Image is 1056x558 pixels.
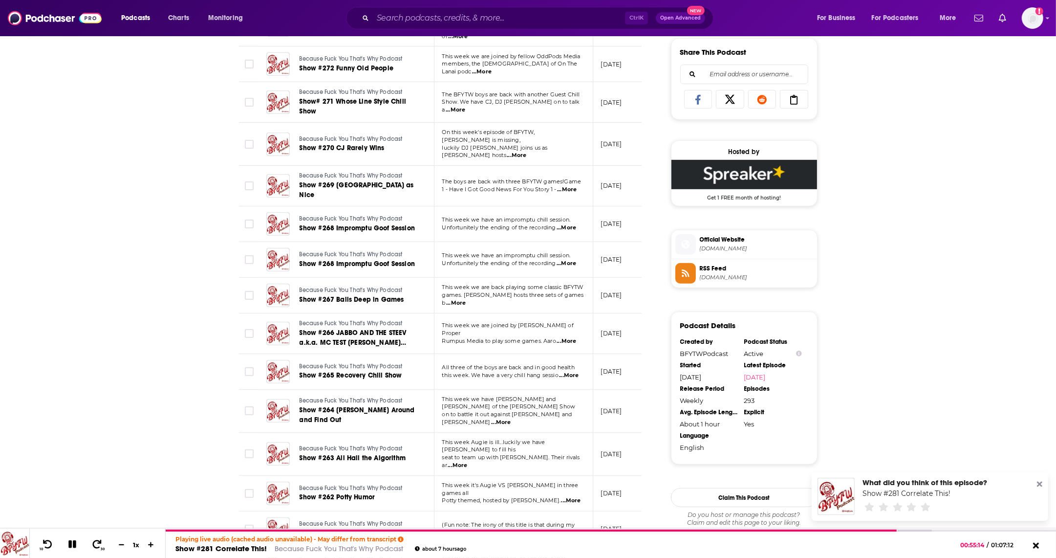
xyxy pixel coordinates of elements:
p: [DATE] [601,367,622,376]
a: Charts [162,10,195,26]
span: 01:07:12 [989,541,1024,549]
div: Episodes [744,385,802,393]
div: Language [680,432,738,440]
span: Potty themed, hosted by [PERSON_NAME]. [442,497,561,504]
span: Show #267 Balls Deep in Games [300,295,404,304]
span: All three of the boys are back and in good health [442,364,575,371]
p: [DATE] [601,407,622,415]
span: Podcasts [121,11,150,25]
span: ...More [472,68,492,76]
span: This week we are joined by fellow OddPods Media [442,53,581,60]
div: Hosted by [671,148,817,156]
span: Because Fuck You That's Why Podcast [300,485,403,491]
span: Show #268 Impromptu Goof Session [300,224,415,232]
p: [DATE] [601,98,622,107]
span: Open Advanced [660,16,701,21]
input: Email address or username... [689,65,800,84]
span: Toggle select row [245,255,254,264]
a: Because Fuck You That's Why Podcast [300,362,416,371]
span: ...More [448,462,467,469]
span: Show# 271 Whose Line Style Chill Show [300,97,406,115]
p: [DATE] [601,291,622,299]
div: Release Period [680,385,738,393]
span: This week we are back playing some classic BFYTW [442,284,583,290]
span: members, the [DEMOGRAPHIC_DATA] of On The Lanai podc [442,60,578,75]
span: Monitoring [208,11,243,25]
a: Because Fuck You That's Why Podcast [300,445,416,453]
div: Yes [744,420,802,428]
a: Because Fuck You That's Why Podcast [300,215,416,223]
span: Because Fuck You That's Why Podcast [300,172,403,179]
a: Show #270 CJ Rarely Wins [300,143,416,153]
a: Show #268 Impromptu Goof Session [300,223,416,233]
a: Because Fuck You That's Why Podcast [300,172,417,180]
img: Show #281 Correlate This! [818,478,855,515]
span: ...More [557,260,576,268]
a: Because Fuck You That's Why Podcast [300,484,416,493]
span: ...More [561,497,581,505]
button: Show profile menu [1022,7,1043,29]
span: 30 [101,547,105,551]
a: Copy Link [780,90,808,109]
span: New [687,6,705,15]
span: Toggle select row [245,98,254,107]
input: Search podcasts, credits, & more... [373,10,625,26]
span: Toggle select row [245,291,254,300]
button: open menu [201,10,256,26]
a: Because Fuck You That's Why Podcast [300,397,417,405]
span: Toggle select row [245,449,254,458]
span: Toggle select row [245,60,254,68]
span: Rumpus Media to play some games. Aaro [442,337,556,344]
a: RSS Feed[DOMAIN_NAME] [675,263,813,284]
span: Official Website [700,235,813,244]
a: Spreaker Deal: Get 1 FREE month of hosting! [671,160,817,200]
p: [DATE] [601,255,622,264]
span: Because Fuck You That's Why Podcast [300,135,403,142]
span: For Business [817,11,856,25]
a: Show #269 [GEOGRAPHIC_DATA] as Nice [300,180,417,200]
span: Show #270 CJ Rarely Wins [300,144,385,152]
div: Latest Episode [744,361,802,369]
div: Active [744,350,802,357]
a: Show #265 Recovery Chill Show [300,371,416,380]
p: Playing live audio (cached audio unavailable) - May differ from transcript [175,536,466,543]
button: open menu [933,10,969,26]
span: ...More [559,372,579,379]
div: [DATE] [680,373,738,381]
span: cutthroat match. [PERSON_NAME] hosts three sets of [442,25,581,40]
p: [DATE] [601,181,622,190]
div: English [680,444,738,451]
a: Podchaser - Follow, Share and Rate Podcasts [8,9,102,27]
a: Because Fuck You That's Why Podcast [300,135,416,144]
a: Share on Reddit [748,90,776,109]
a: Show notifications dropdown [970,10,987,26]
span: Because Fuck You That's Why Podcast [300,287,403,293]
span: Toggle select row [245,525,254,534]
span: Show #265 Recovery Chill Show [300,371,402,379]
span: this week. We have a very chill hang sessio [442,372,559,379]
span: Toggle select row [245,406,254,415]
span: RSS Feed [700,264,813,273]
div: Search followers [680,65,808,84]
a: Because Fuck You That's Why Podcast [300,250,416,259]
span: Show. We have CJ, DJ [PERSON_NAME] on to talk a [442,98,580,113]
span: ...More [557,337,576,345]
div: Created by [680,338,738,346]
a: Show #262 Potty Humor [300,492,416,502]
button: open menu [865,10,933,26]
span: This week we are joined by [PERSON_NAME] of Proper [442,322,574,336]
span: ...More [446,299,466,307]
p: [DATE] [601,220,622,228]
span: Because Fuck You That's Why Podcast [300,397,403,404]
h3: Share This Podcast [680,47,747,57]
span: Ctrl K [625,12,648,24]
span: This week it's Augie VS [PERSON_NAME] in three games all [442,482,579,496]
span: The BFYTW boys are back with another Guest Chill [442,91,580,98]
a: Show #281 Correlate This! [862,489,950,498]
span: Show #262 Potty Humor [300,493,375,501]
span: Because Fuck You That's Why Podcast [300,520,403,527]
a: Because Fuck You That's Why Podcast [300,88,417,97]
a: Show notifications dropdown [995,10,1010,26]
span: Because Fuck You That's Why Podcast [300,89,403,95]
